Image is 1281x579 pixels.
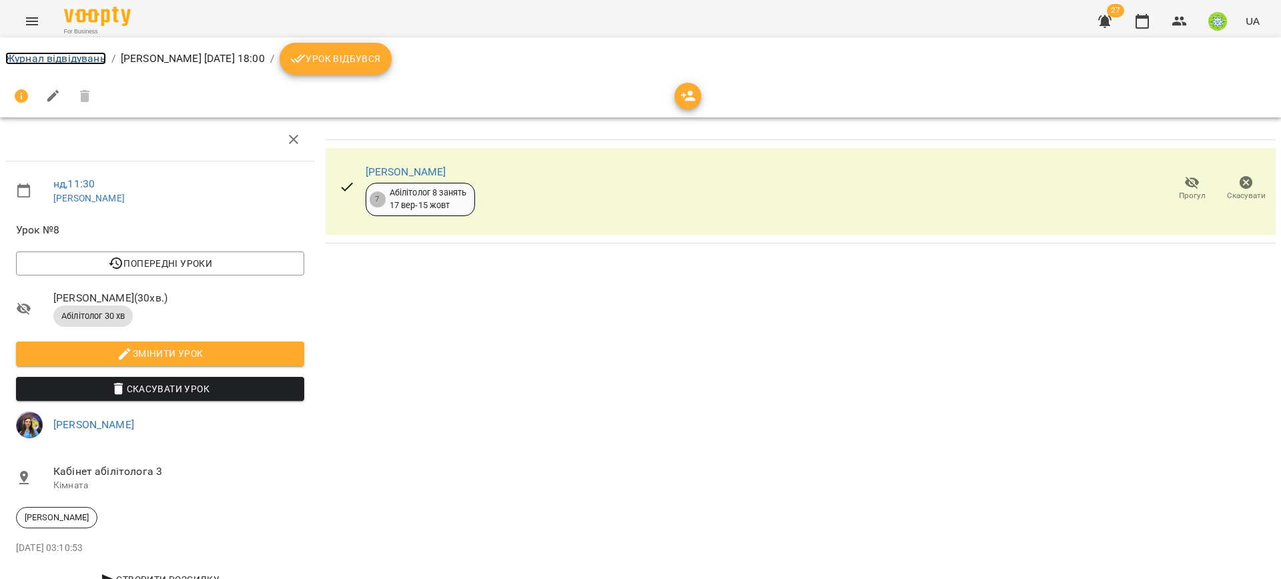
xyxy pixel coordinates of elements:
img: Voopty Logo [64,7,131,26]
span: [PERSON_NAME] [17,512,97,524]
button: Урок відбувся [280,43,392,75]
span: Урок відбувся [290,51,381,67]
p: Кімната [53,479,304,492]
button: Змінити урок [16,342,304,366]
span: Змінити урок [27,346,294,362]
button: Попередні уроки [16,251,304,275]
li: / [270,51,274,67]
a: Журнал відвідувань [5,52,106,65]
a: [PERSON_NAME] [53,193,125,203]
span: Скасувати Урок [27,381,294,397]
div: [PERSON_NAME] [16,507,97,528]
img: 8ec40acc98eb0e9459e318a00da59de5.jpg [1208,12,1227,31]
p: [PERSON_NAME] [DATE] 18:00 [121,51,265,67]
a: [PERSON_NAME] [366,165,446,178]
li: / [111,51,115,67]
div: 7 [370,191,386,207]
button: Скасувати Урок [16,377,304,401]
nav: breadcrumb [5,43,1276,75]
span: Урок №8 [16,222,304,238]
img: c30cf3dcb7f7e8baf914f38a97ec6524.jpg [16,412,43,438]
a: нд , 11:30 [53,177,95,190]
div: Абілітолог 8 занять 17 вер - 15 жовт [390,187,467,211]
span: Кабінет абілітолога 3 [53,464,304,480]
span: UA [1246,14,1260,28]
p: [DATE] 03:10:53 [16,542,304,555]
a: [PERSON_NAME] [53,418,134,431]
span: For Business [64,27,131,36]
span: Прогул [1179,190,1206,201]
span: [PERSON_NAME] ( 30 хв. ) [53,290,304,306]
span: Скасувати [1227,190,1266,201]
button: Menu [16,5,48,37]
button: Скасувати [1219,170,1273,207]
button: Прогул [1165,170,1219,207]
span: 27 [1107,4,1124,17]
span: Абілітолог 30 хв [53,310,133,322]
button: UA [1240,9,1265,33]
span: Попередні уроки [27,255,294,271]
